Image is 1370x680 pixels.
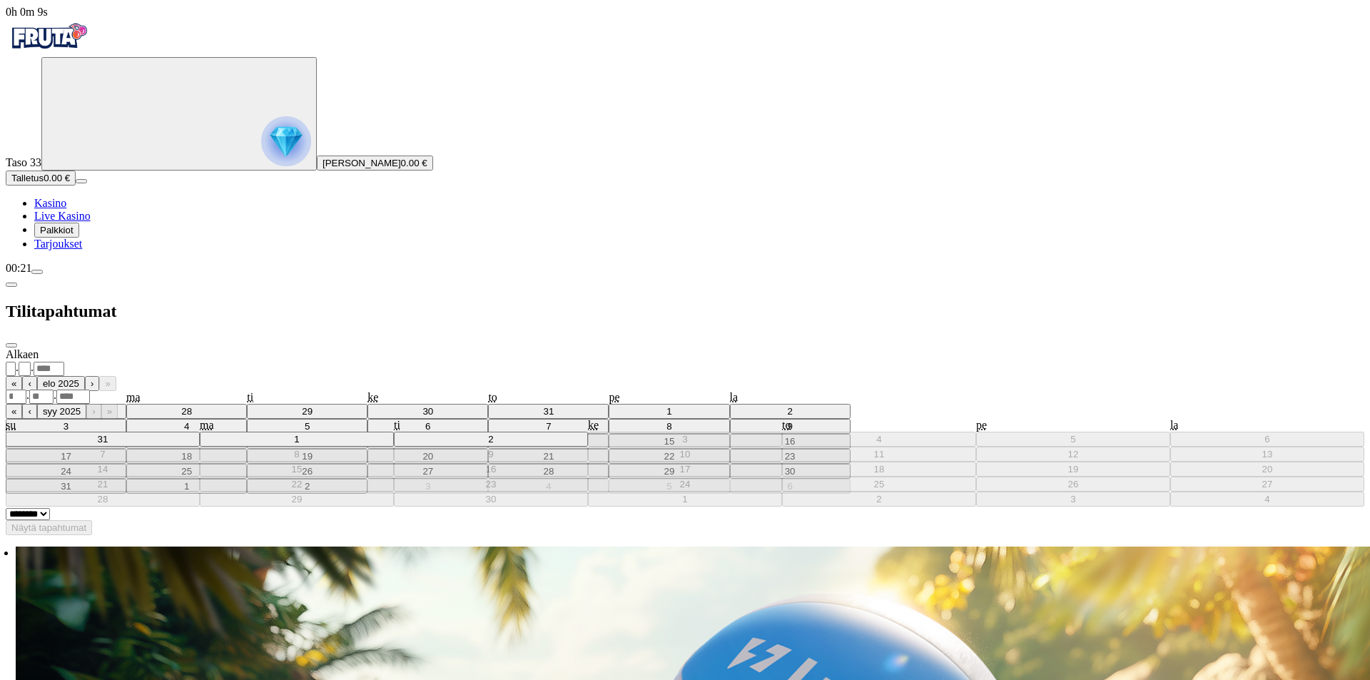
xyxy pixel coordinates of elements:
[292,494,303,504] abbr: 29. syyskuuta 2025
[976,462,1170,477] button: 19. syyskuuta 2025
[588,492,782,507] button: 1. lokakuuta 2025
[876,434,881,445] abbr: 4. syyskuuta 2025
[6,283,17,287] button: chevron-left icon
[1068,464,1079,475] abbr: 19. syyskuuta 2025
[6,432,200,447] button: 31. elokuuta 2025
[294,434,299,445] abbr: 1. syyskuuta 2025
[6,6,48,18] span: user session time
[874,464,885,475] abbr: 18. syyskuuta 2025
[261,116,311,166] img: reward progress
[6,156,41,168] span: Taso 33
[6,477,200,492] button: 21. syyskuuta 2025
[394,432,588,447] button: 2. syyskuuta 2025
[782,477,976,492] button: 25. syyskuuta 2025
[782,447,976,462] button: 11. syyskuuta 2025
[22,404,36,419] button: ‹
[40,225,73,235] span: Palkkiot
[31,361,34,373] span: .
[31,270,43,274] button: menu
[317,156,433,171] button: [PERSON_NAME]0.00 €
[6,492,200,507] button: 28. syyskuuta 2025
[782,462,976,477] button: 18. syyskuuta 2025
[680,449,691,460] abbr: 10. syyskuuta 2025
[43,406,81,417] span: syy 2025
[34,223,79,238] button: reward iconPalkkiot
[6,348,39,360] span: Alkaen
[394,447,588,462] button: 9. syyskuuta 2025
[488,434,493,445] abbr: 2. syyskuuta 2025
[1170,432,1364,447] button: 6. syyskuuta 2025
[34,238,82,250] span: Tarjoukset
[588,477,782,492] button: 24. syyskuuta 2025
[976,419,987,431] abbr: perjantai
[34,238,82,250] a: gift-inverted iconTarjoukset
[782,492,976,507] button: 2. lokakuuta 2025
[98,479,108,489] abbr: 21. syyskuuta 2025
[6,462,200,477] button: 14. syyskuuta 2025
[101,404,118,419] button: »
[22,376,36,391] button: ‹
[1170,492,1364,507] button: 4. lokakuuta 2025
[682,434,687,445] abbr: 3. syyskuuta 2025
[1170,477,1364,492] button: 27. syyskuuta 2025
[976,477,1170,492] button: 26. syyskuuta 2025
[1264,494,1269,504] abbr: 4. lokakuuta 2025
[6,19,1364,250] nav: Primary
[44,173,70,183] span: 0.00 €
[37,376,85,391] button: elo 2025
[1262,479,1272,489] abbr: 27. syyskuuta 2025
[85,376,99,391] button: ›
[588,462,782,477] button: 17. syyskuuta 2025
[488,449,493,460] abbr: 9. syyskuuta 2025
[486,464,497,475] abbr: 16. syyskuuta 2025
[1170,447,1364,462] button: 13. syyskuuta 2025
[323,158,401,168] span: [PERSON_NAME]
[76,179,87,183] button: menu
[200,477,394,492] button: 22. syyskuuta 2025
[34,210,91,222] span: Live Kasino
[680,464,691,475] abbr: 17. syyskuuta 2025
[99,376,116,391] button: »
[1262,464,1272,475] abbr: 20. syyskuuta 2025
[200,462,394,477] button: 15. syyskuuta 2025
[6,447,200,462] button: 7. syyskuuta 2025
[292,464,303,475] abbr: 15. syyskuuta 2025
[16,361,19,373] span: .
[588,419,599,431] abbr: keskiviikko
[98,434,108,445] abbr: 31. elokuuta 2025
[682,494,687,504] abbr: 1. lokakuuta 2025
[6,171,76,186] button: Talletusplus icon0.00 €
[1264,434,1269,445] abbr: 6. syyskuuta 2025
[588,432,782,447] button: 3. syyskuuta 2025
[1070,494,1075,504] abbr: 3. lokakuuta 2025
[100,449,105,460] abbr: 7. syyskuuta 2025
[401,158,427,168] span: 0.00 €
[1070,434,1075,445] abbr: 5. syyskuuta 2025
[486,479,497,489] abbr: 23. syyskuuta 2025
[976,492,1170,507] button: 3. lokakuuta 2025
[6,404,22,419] button: «
[976,447,1170,462] button: 12. syyskuuta 2025
[394,477,588,492] button: 23. syyskuuta 2025
[874,449,885,460] abbr: 11. syyskuuta 2025
[394,492,588,507] button: 30. syyskuuta 2025
[6,19,91,54] img: Fruta
[876,494,881,504] abbr: 2. lokakuuta 2025
[294,449,299,460] abbr: 8. syyskuuta 2025
[200,432,394,447] button: 1. syyskuuta 2025
[874,479,885,489] abbr: 25. syyskuuta 2025
[34,197,66,209] span: Kasino
[6,302,1364,321] h2: Tilitapahtumat
[782,432,976,447] button: 4. syyskuuta 2025
[6,520,92,535] button: Näytä tapahtumat
[86,404,101,419] button: ›
[6,419,16,431] abbr: sunnuntai
[41,57,317,171] button: reward progress
[976,432,1170,447] button: 5. syyskuuta 2025
[680,479,691,489] abbr: 24. syyskuuta 2025
[98,464,108,475] abbr: 14. syyskuuta 2025
[588,447,782,462] button: 10. syyskuuta 2025
[26,389,29,401] span: .
[1170,419,1179,431] abbr: lauantai
[11,522,86,533] span: Näytä tapahtumat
